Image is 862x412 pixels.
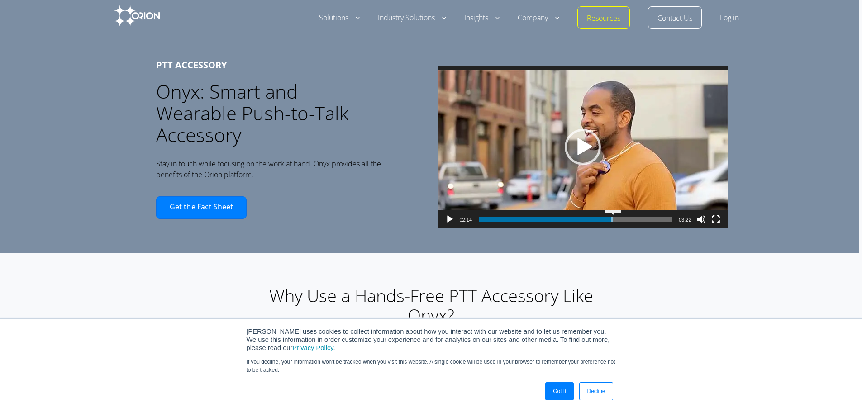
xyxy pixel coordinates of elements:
a: Solutions [319,13,360,24]
a: Insights [464,13,500,24]
img: Orion [114,5,160,26]
button: Fullscreen [711,215,720,237]
span: Time Slider [479,217,672,222]
div: Play [565,129,601,165]
a: Resources [587,13,620,24]
h2: Why Use a Hands-Free PTT Accessory Like Onyx? [244,286,619,325]
span: 02:14 [460,217,472,223]
a: Industry Solutions [378,13,446,24]
a: Get the Fact Sheet [156,196,247,219]
h1: Onyx: Smart and Wearable Push-to-Talk Accessory [156,81,382,146]
button: Mute [697,215,706,237]
p: If you decline, your information won’t be tracked when you visit this website. A single cookie wi... [247,358,616,374]
iframe: Chat Widget [699,307,862,412]
a: Contact Us [657,13,692,24]
p: Stay in touch while focusing on the work at hand. Onyx provides all the benefits of the Orion pla... [156,158,382,180]
a: Got It [545,382,574,400]
span: [PERSON_NAME] uses cookies to collect information about how you interact with our website and to ... [247,328,610,351]
h6: PTT ACCESSORY [156,59,382,71]
a: Decline [579,382,613,400]
a: Log in [720,13,739,24]
span: 03:22 [679,217,691,223]
a: Company [518,13,559,24]
a: Privacy Policy [292,344,333,351]
button: Play [445,215,454,237]
div: Video Player [438,66,728,228]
